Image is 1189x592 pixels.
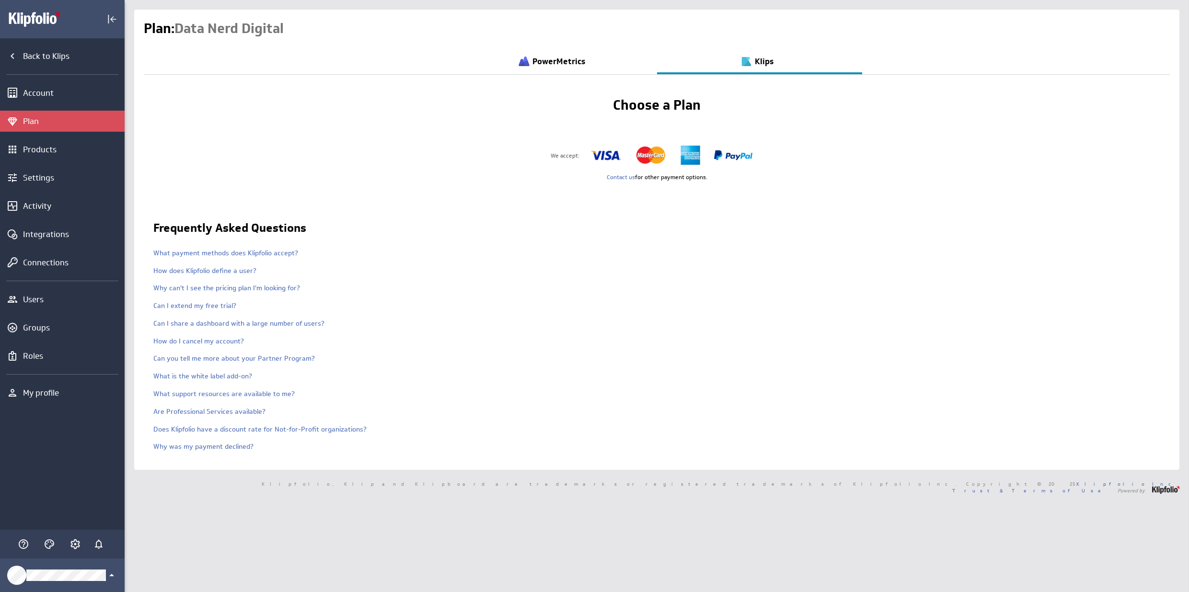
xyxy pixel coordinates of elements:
h3: PowerMetrics [532,57,585,66]
div: Themes [41,536,58,552]
h3: Klips [755,57,773,66]
div: Back to Klips [23,51,122,61]
span: Powered by [1118,488,1145,493]
a: PowerMetrics [451,48,657,72]
span: Klipfolio, Klip and Klipboard are trademarks or registered trademarks of Klipfolio Inc. [262,481,956,486]
div: Plan [23,116,122,126]
img: paypal-logo.png [714,146,752,165]
a: Can you tell me more about your Partner Program? [153,354,315,363]
a: Trust & Terms of Use [952,487,1108,494]
svg: Themes [44,538,55,550]
div: Notifications [91,536,107,552]
div: Products [23,144,122,155]
a: What is the white label add-on? [153,372,252,380]
div: Roles [23,351,122,361]
img: power-metrics.svg [518,56,530,68]
div: Integrations [23,229,122,239]
svg: Account and settings [69,538,81,550]
div: Account [23,88,122,98]
img: Klipfolio account logo [8,11,75,27]
div: Connections [23,257,122,268]
div: Account and settings [67,536,83,552]
img: klips.svg [740,56,752,68]
span: Data Nerd Digital [174,20,284,37]
a: How do I cancel my account? [153,337,244,345]
div: Help [15,536,32,552]
div: My profile [23,387,122,398]
div: Users [23,294,122,305]
div: Groups [23,322,122,333]
a: Why was my payment declined? [153,442,254,451]
span: Copyright © 2025 [966,481,1179,486]
h2: Frequently Asked Questions [153,222,306,238]
img: logo-footer.png [1152,486,1179,494]
h1: Choose a Plan [153,99,1160,112]
a: Does Klipfolio have a discount rate for Not-for-Profit organizations? [153,425,367,433]
a: What support resources are available to me? [153,389,295,398]
a: Can I share a dashboard with a large number of users? [153,319,324,328]
div: Collapse [104,11,120,27]
div: Activity [23,201,122,211]
div: We accept: [551,153,579,159]
a: Why can't I see the pricing plan I'm looking for? [153,284,300,292]
img: Visa, MasterCard, AMEX [591,146,701,165]
div: for other payment options. [153,174,1160,180]
a: Contact us [607,173,635,181]
a: Klips [657,48,862,72]
div: Settings [23,172,122,183]
a: What payment methods does Klipfolio accept? [153,249,298,257]
a: How does Klipfolio define a user? [153,266,256,275]
a: Are Professional Services available? [153,407,266,416]
a: Klipfolio Inc. [1076,480,1179,487]
a: Can I extend my free trial? [153,301,236,310]
h1: Plan: [144,19,284,38]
